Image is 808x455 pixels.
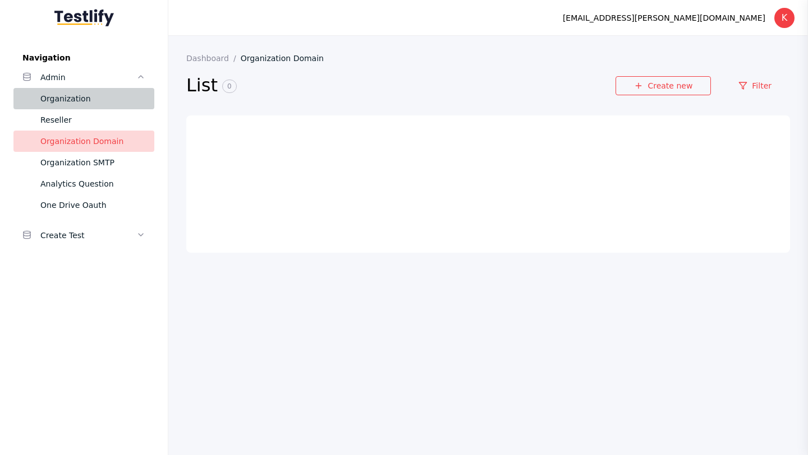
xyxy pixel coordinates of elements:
[720,76,790,95] a: Filter
[13,131,154,152] a: Organization Domain
[13,152,154,173] a: Organization SMTP
[13,194,154,216] a: One Drive Oauth
[40,92,145,105] div: Organization
[616,76,711,95] a: Create new
[186,74,616,97] h2: List
[13,88,154,109] a: Organization
[40,71,136,84] div: Admin
[563,11,765,25] div: [EMAIL_ADDRESS][PERSON_NAME][DOMAIN_NAME]
[40,177,145,191] div: Analytics Question
[40,134,145,148] div: Organization Domain
[40,156,145,169] div: Organization SMTP
[54,9,114,26] img: Testlify - Backoffice
[13,53,154,62] label: Navigation
[40,113,145,127] div: Reseller
[40,229,136,242] div: Create Test
[13,173,154,194] a: Analytics Question
[40,198,145,212] div: One Drive Oauth
[222,80,237,93] span: 0
[774,8,795,28] div: K
[241,54,333,63] a: Organization Domain
[13,109,154,131] a: Reseller
[186,54,241,63] a: Dashboard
